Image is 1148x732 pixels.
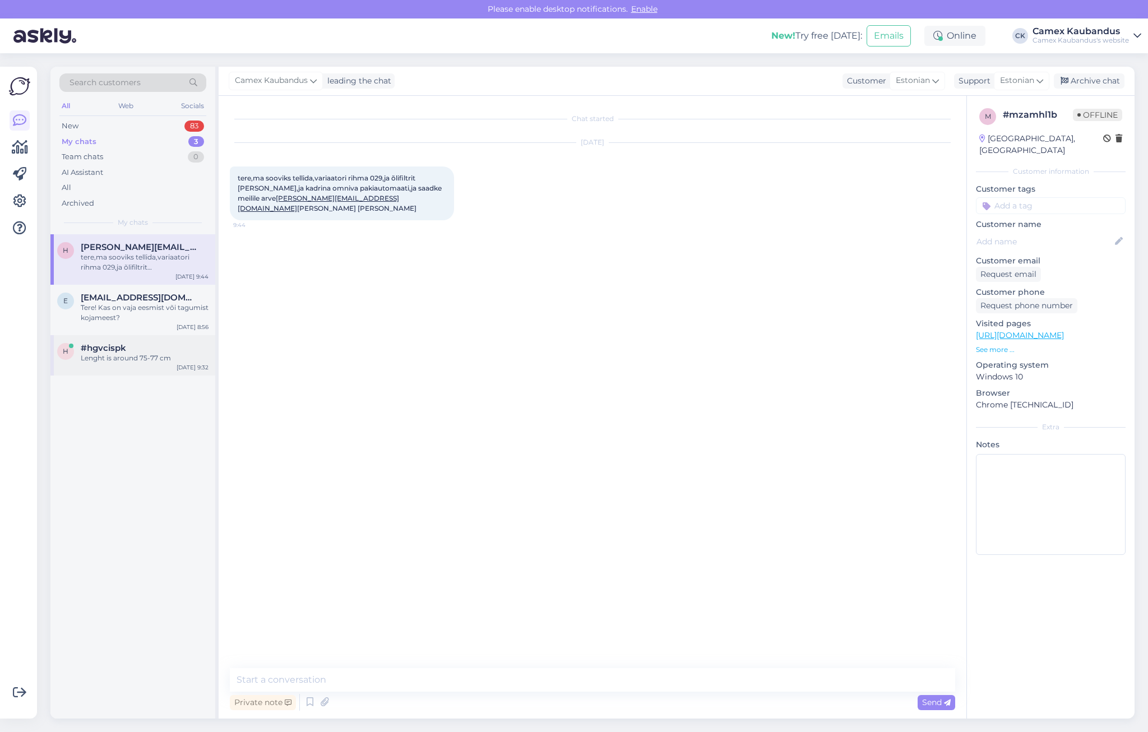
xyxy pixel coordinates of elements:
[233,221,275,229] span: 9:44
[976,286,1126,298] p: Customer phone
[81,353,209,363] div: Lenght is around 75-77 cm
[230,114,955,124] div: Chat started
[238,194,399,212] a: [PERSON_NAME][EMAIL_ADDRESS][DOMAIN_NAME]
[116,99,136,113] div: Web
[188,151,204,163] div: 0
[1033,27,1129,36] div: Camex Kaubandus
[63,347,68,355] span: h
[62,151,103,163] div: Team chats
[9,76,30,97] img: Askly Logo
[184,121,204,132] div: 83
[979,133,1103,156] div: [GEOGRAPHIC_DATA], [GEOGRAPHIC_DATA]
[235,75,308,87] span: Camex Kaubandus
[976,255,1126,267] p: Customer email
[62,198,94,209] div: Archived
[230,137,955,147] div: [DATE]
[976,371,1126,383] p: Windows 10
[81,303,209,323] div: Tere! Kas on vaja eesmist või tagumist kojameest?
[238,174,443,212] span: tere,ma sooviks tellida,variaatori rihma 029,ja õlifiltrit [PERSON_NAME],ja kadrina omniva pakiau...
[1054,73,1124,89] div: Archive chat
[175,272,209,281] div: [DATE] 9:44
[976,330,1064,340] a: [URL][DOMAIN_NAME]
[924,26,985,46] div: Online
[62,182,71,193] div: All
[976,345,1126,355] p: See more ...
[922,697,951,707] span: Send
[1003,108,1073,122] div: # mzamhl1b
[843,75,886,87] div: Customer
[976,197,1126,214] input: Add a tag
[976,166,1126,177] div: Customer information
[81,252,209,272] div: tere,ma sooviks tellida,variaatori rihma 029,ja õlifiltrit [PERSON_NAME],ja kadrina omniva pakiau...
[81,343,126,353] span: #hgvcispk
[70,77,141,89] span: Search customers
[81,293,197,303] span: erichhiiesalu@hotmail.com
[62,167,103,178] div: AI Assistant
[954,75,990,87] div: Support
[59,99,72,113] div: All
[188,136,204,147] div: 3
[323,75,391,87] div: leading the chat
[976,183,1126,195] p: Customer tags
[177,363,209,372] div: [DATE] 9:32
[896,75,930,87] span: Estonian
[1000,75,1034,87] span: Estonian
[976,318,1126,330] p: Visited pages
[63,246,68,254] span: h
[1012,28,1028,44] div: CK
[118,217,148,228] span: My chats
[63,296,68,305] span: e
[976,267,1041,282] div: Request email
[771,30,795,41] b: New!
[628,4,661,14] span: Enable
[1033,36,1129,45] div: Camex Kaubandus's website
[976,235,1113,248] input: Add name
[867,25,911,47] button: Emails
[177,323,209,331] div: [DATE] 8:56
[976,219,1126,230] p: Customer name
[62,136,96,147] div: My chats
[985,112,991,121] span: m
[976,387,1126,399] p: Browser
[976,298,1077,313] div: Request phone number
[230,695,296,710] div: Private note
[976,399,1126,411] p: Chrome [TECHNICAL_ID]
[62,121,78,132] div: New
[179,99,206,113] div: Socials
[976,359,1126,371] p: Operating system
[771,29,862,43] div: Try free [DATE]:
[1073,109,1122,121] span: Offline
[81,242,197,252] span: helina.tohvri@mail.ee
[1033,27,1141,45] a: Camex KaubandusCamex Kaubandus's website
[976,422,1126,432] div: Extra
[976,439,1126,451] p: Notes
